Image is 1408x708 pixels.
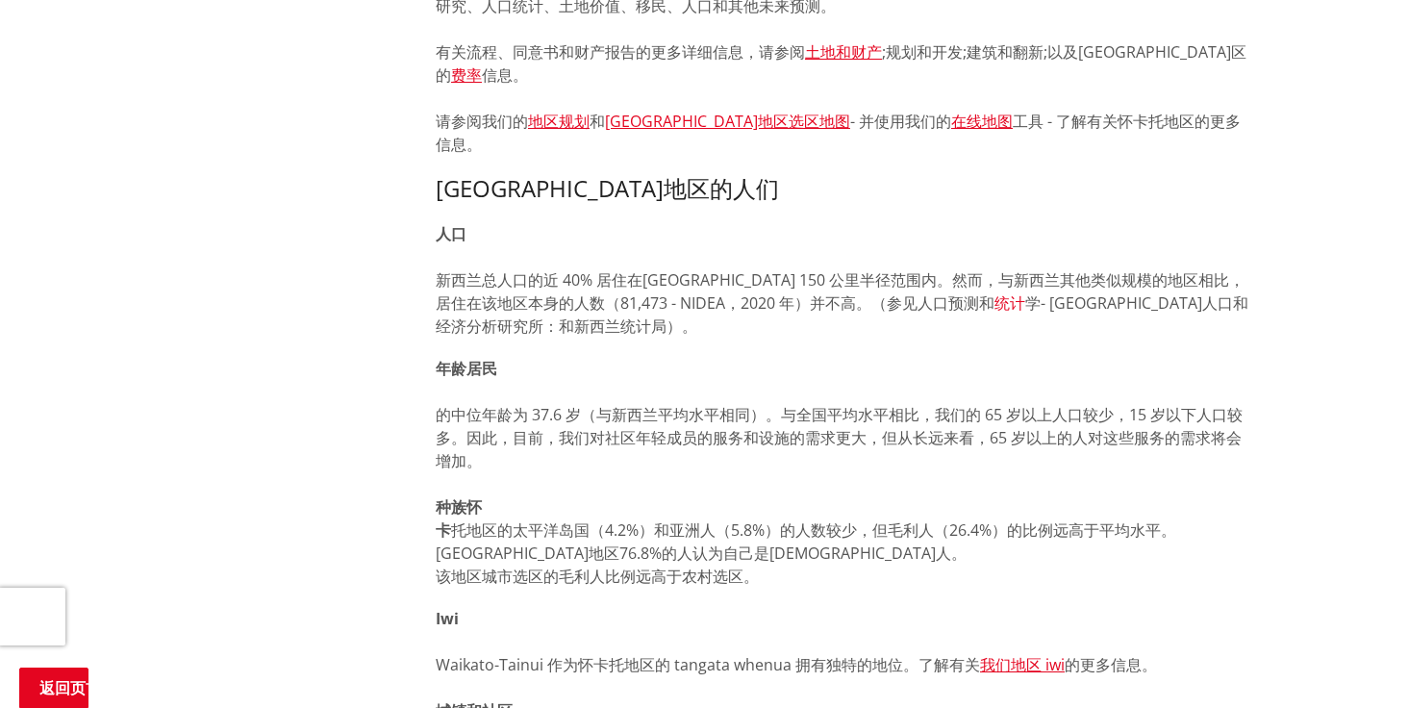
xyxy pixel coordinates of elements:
[436,608,459,629] strong: Iwi
[605,111,850,132] a: [GEOGRAPHIC_DATA]地区选区地图
[436,292,1248,337] span: - [GEOGRAPHIC_DATA]人口和经济分析研究所：和新西兰统计局）。
[451,64,482,86] a: 费率
[436,519,1176,587] span: 托地区的太平洋岛国（4.2%）和亚洲人（5.8%）的人数较少，但毛利人（26.4%）的比例远高于平均水平。[GEOGRAPHIC_DATA]地区76.8%的人认为自己是[DEMOGRAPHIC_...
[528,111,590,132] a: 地区规划
[436,222,1255,338] p: 学
[436,269,1245,314] span: 新西兰总人口的近 40% 居住在[GEOGRAPHIC_DATA] 150 公里半径范围内。然而，与新西兰其他类似规模的地区相比，居住在该地区本身的人数（81,473 - NIDEA，2020 ...
[436,175,1255,203] h3: [GEOGRAPHIC_DATA]地区的人们
[436,496,482,541] strong: 种族怀 卡
[994,292,1025,314] a: 统计
[951,111,1013,132] a: 在线地图
[1320,627,1389,696] iframe: Messenger Launcher
[436,223,466,244] strong: 人口
[805,41,882,63] a: 土地和财产
[19,668,88,708] a: 返回页首
[436,358,497,379] strong: 年龄居民
[980,654,1065,675] a: 我们地区 iwi
[436,404,1243,471] span: 的中位年龄为 37.6 岁（与新西兰平均水平相同）。与全国平均水平相比，我们的 65 岁以上人口较少，15 岁以下人口较多。因此，目前，我们对社区年轻成员的服务和设施的需求更大，但从长远来看，6...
